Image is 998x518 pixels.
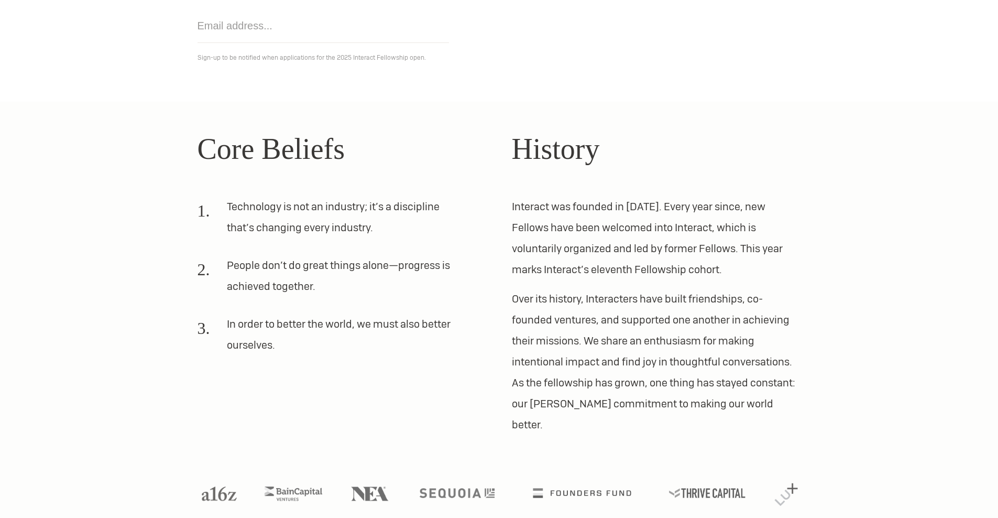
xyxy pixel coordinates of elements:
[669,488,745,498] img: Thrive Capital logo
[420,488,495,498] img: Sequoia logo
[198,196,462,246] li: Technology is not an industry; it’s a discipline that’s changing every industry.
[775,483,798,506] img: Lux Capital logo
[351,487,389,501] img: NEA logo
[198,255,462,305] li: People don’t do great things alone—progress is achieved together.
[265,487,322,501] img: Bain Capital Ventures logo
[198,51,801,64] p: Sign-up to be notified when applications for the 2025 Interact Fellowship open.
[198,9,449,43] input: Email address...
[512,127,801,171] h2: History
[198,314,462,364] li: In order to better the world, we must also better ourselves.
[202,487,236,501] img: A16Z logo
[512,196,801,280] p: Interact was founded in [DATE]. Every year since, new Fellows have been welcomed into Interact, w...
[198,127,487,171] h2: Core Beliefs
[533,488,631,498] img: Founders Fund logo
[512,288,801,435] p: Over its history, Interacters have built friendships, co-founded ventures, and supported one anot...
